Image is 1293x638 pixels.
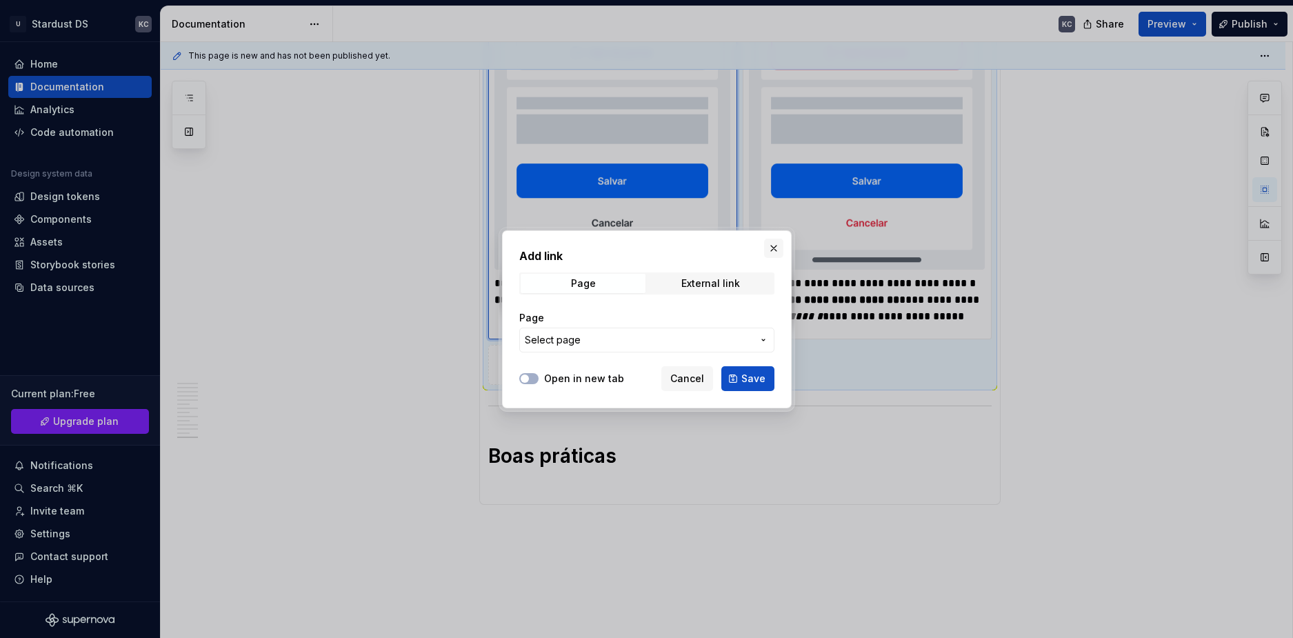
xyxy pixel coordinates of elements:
button: Save [721,366,774,391]
span: Cancel [670,372,704,386]
button: Select page [519,328,774,352]
button: Cancel [661,366,713,391]
span: Save [741,372,765,386]
h2: Add link [519,248,774,264]
div: External link [681,278,740,289]
div: Page [570,278,595,289]
label: Page [519,311,544,325]
label: Open in new tab [544,372,624,386]
span: Select page [525,333,581,347]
